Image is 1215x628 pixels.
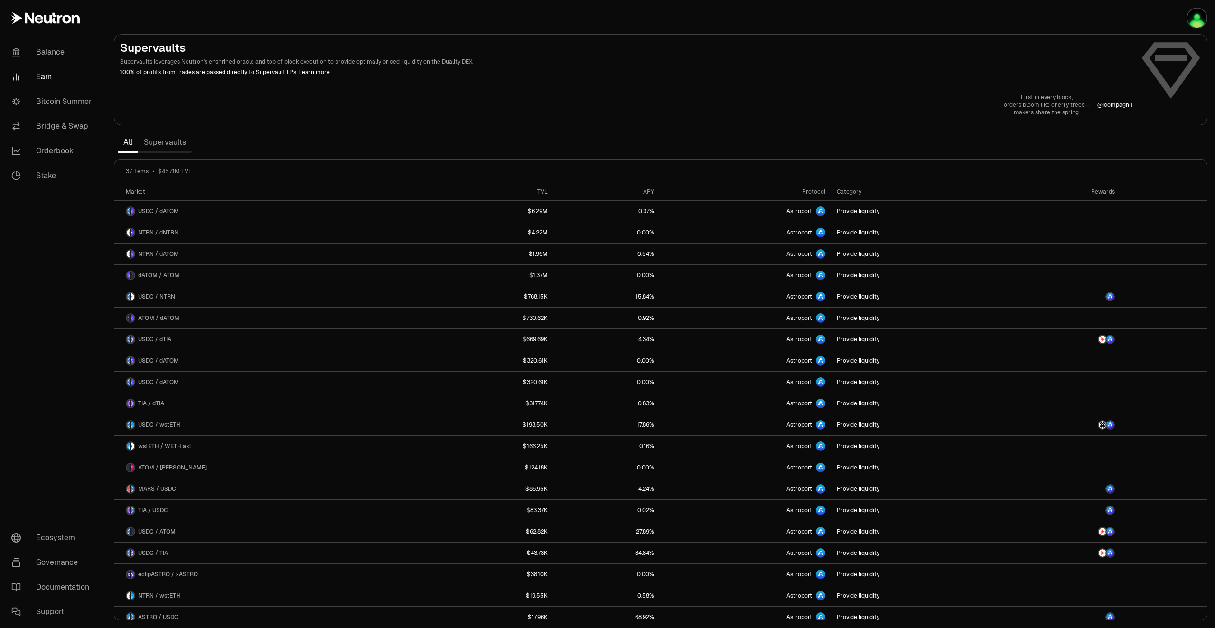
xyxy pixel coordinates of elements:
a: Astroport [660,201,831,222]
a: Astroport [660,500,831,521]
a: Astroport [660,543,831,563]
a: eclipASTRO LogoxASTRO LogoeclipASTRO / xASTRO [114,564,433,585]
a: 0.00% [553,457,660,478]
img: NTRN Logo [131,293,134,300]
span: TIA / USDC [138,506,168,514]
img: xASTRO Logo [131,571,134,578]
div: Protocol [665,188,825,196]
img: TIA Logo [127,506,130,514]
a: 0.54% [553,244,660,264]
img: dATOM Logo [131,250,134,258]
a: $320.61K [433,350,553,371]
a: Astroport [660,265,831,286]
div: APY [559,188,654,196]
a: $38.10K [433,564,553,585]
a: $62.82K [433,521,553,542]
img: ASTRO Logo [1106,506,1114,514]
a: $19.55K [433,585,553,606]
a: Supervaults [138,133,192,152]
a: ASTRO Logo [1007,500,1121,521]
a: $1.37M [433,265,553,286]
a: NTRN LogoASTRO Logo [1007,521,1121,542]
div: Market [126,188,428,196]
a: Provide liquidity [831,350,1007,371]
img: USDC Logo [131,485,134,493]
img: ASTRO Logo [127,613,130,621]
span: Astroport [786,400,812,407]
img: USDC Logo [127,421,130,429]
a: 0.00% [553,265,660,286]
a: $83.37K [433,500,553,521]
a: Provide liquidity [831,500,1007,521]
a: $730.62K [433,308,553,328]
a: Provide liquidity [831,265,1007,286]
span: USDC / ATOM [138,528,176,535]
img: USDC Logo [127,207,130,215]
a: Astroport [660,414,831,435]
a: Astroport [660,457,831,478]
a: Provide liquidity [831,414,1007,435]
img: ASTRO Logo [1106,485,1114,493]
a: 68.92% [553,607,660,628]
a: Provide liquidity [831,329,1007,350]
a: 0.58% [553,585,660,606]
a: 0.00% [553,350,660,371]
span: TIA / dTIA [138,400,164,407]
span: Astroport [786,378,812,386]
a: USDC LogoTIA LogoUSDC / TIA [114,543,433,563]
img: USDC Logo [127,528,130,535]
a: USDC LogodATOM LogoUSDC / dATOM [114,372,433,393]
a: Provide liquidity [831,478,1007,499]
span: USDC / dATOM [138,207,179,215]
a: NTRN LogodNTRN LogoNTRN / dNTRN [114,222,433,243]
a: 0.37% [553,201,660,222]
img: NTRN Logo [127,229,130,236]
span: Astroport [786,549,812,557]
p: 100% of profits from trades are passed directly to Supervault LPs. [120,68,1133,76]
a: TIA LogodTIA LogoTIA / dTIA [114,393,433,414]
a: Provide liquidity [831,201,1007,222]
a: Astroport [660,564,831,585]
span: Astroport [786,442,812,450]
a: First in every block,orders bloom like cherry trees—makers share the spring. [1004,94,1090,116]
img: ASTRO Logo [1106,613,1114,621]
img: stATOM Logo [131,464,134,471]
a: $17.96K [433,607,553,628]
div: TVL [439,188,548,196]
a: Governance [4,550,103,575]
span: USDC / dATOM [138,378,179,386]
a: Provide liquidity [831,521,1007,542]
span: Astroport [786,571,812,578]
a: NTRN LogoASTRO Logo [1007,329,1121,350]
span: USDC / NTRN [138,293,175,300]
span: USDC / dATOM [138,357,179,365]
span: Astroport [786,293,812,300]
a: Documentation [4,575,103,600]
a: All [118,133,138,152]
img: NTRN Logo [127,250,130,258]
span: Astroport [786,314,812,322]
a: $6.29M [433,201,553,222]
span: ATOM / [PERSON_NAME] [138,464,207,471]
a: Provide liquidity [831,607,1007,628]
span: USDC / TIA [138,549,168,557]
a: Astroport [660,329,831,350]
img: USDC Logo [131,506,134,514]
a: $320.61K [433,372,553,393]
img: dATOM Logo [127,272,130,279]
a: USDC LogowstETH LogoUSDC / wstETH [114,414,433,435]
a: USDC LogoNTRN LogoUSDC / NTRN [114,286,433,307]
img: dATOM Logo [131,378,134,386]
img: wstETH Logo [127,442,130,450]
a: Astroport [660,244,831,264]
img: dATOM Logo [131,357,134,365]
a: Astroport [660,478,831,499]
a: 0.92% [553,308,660,328]
a: Provide liquidity [831,457,1007,478]
a: wstETH LogoWETH.axl LogowstETH / WETH.axl [114,436,433,457]
img: NTRN Logo [1099,336,1106,343]
span: Astroport [786,464,812,471]
a: $1.96M [433,244,553,264]
span: Astroport [786,336,812,343]
a: Balance [4,40,103,65]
